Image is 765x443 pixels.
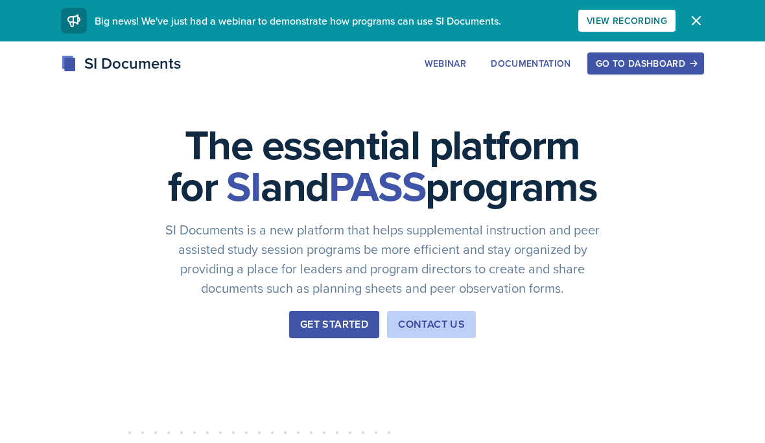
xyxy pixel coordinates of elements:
div: Go to Dashboard [596,58,696,69]
button: Webinar [416,52,475,74]
button: View Recording [578,10,676,32]
div: Contact Us [398,317,465,332]
button: Contact Us [387,311,476,338]
button: Documentation [482,52,580,74]
button: Get Started [289,311,379,338]
div: Documentation [491,58,571,69]
button: Go to Dashboard [587,52,704,74]
div: View Recording [587,16,667,26]
div: Webinar [425,58,466,69]
div: SI Documents [61,52,181,75]
span: Big news! We've just had a webinar to demonstrate how programs can use SI Documents. [95,14,501,28]
div: Get Started [300,317,368,332]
